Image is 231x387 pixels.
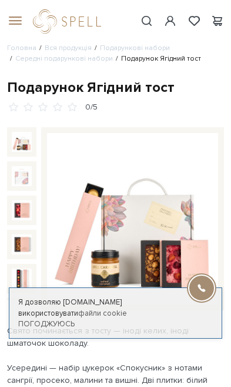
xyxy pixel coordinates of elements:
[85,102,98,113] div: 0/5
[78,309,127,318] a: файли cookie
[12,234,32,254] img: Подарунок Ягідний тост
[12,132,32,152] img: Подарунок Ягідний тост
[7,78,224,97] div: Подарунок Ягідний тост
[100,44,170,52] a: Подарункові набори
[12,200,32,220] img: Подарунок Ягідний тост
[7,44,36,52] a: Головна
[47,133,218,305] img: Подарунок Ягідний тост
[113,54,201,64] li: Подарунок Ягідний тост
[12,269,32,289] img: Подарунок Ягідний тост
[33,9,106,34] a: logo
[7,325,224,349] div: Свято починається з тосту — іноді келих, іноді шматочок шоколаду.
[15,54,113,63] a: Середні подарункові набори
[18,319,75,329] a: Погоджуюсь
[9,297,222,318] div: Я дозволяю [DOMAIN_NAME] використовувати
[12,166,32,186] img: Подарунок Ягідний тост
[45,44,92,52] a: Вся продукція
